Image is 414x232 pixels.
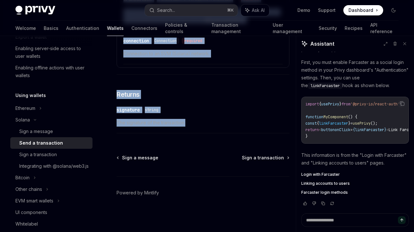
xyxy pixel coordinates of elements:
[321,127,335,132] span: button
[371,121,377,126] span: ();
[19,151,57,158] div: Sign a transaction
[107,21,124,36] a: Wallets
[227,8,234,13] span: ⌘ K
[15,104,35,112] div: Ethereum
[348,114,357,120] span: () {
[117,190,159,196] a: Powered by Mintlify
[10,160,92,172] a: Integrating with @solana/web3.js
[15,209,47,216] div: UI components
[301,58,409,89] p: First, you must enable Farcaster as a social login method in your Privy dashboard's "Authenticati...
[386,127,389,132] span: >
[323,114,348,120] span: MyComponent
[154,38,177,43] span: Connection
[15,116,30,124] div: Solana
[242,155,284,161] span: Sign a transaction
[339,102,341,107] span: }
[15,64,89,79] div: Enabling offline actions with user wallets
[311,83,340,88] span: linkFarcaster
[10,207,92,218] a: UI components
[145,4,238,16] button: Search...⌘K
[350,127,353,132] span: =
[353,121,371,126] span: usePrivy
[301,172,409,177] a: Login with Farcaster
[44,21,58,36] a: Basics
[117,119,289,127] span: The signature of the transaction.
[117,90,140,99] span: Returns
[15,45,89,60] div: Enabling server-side access to user wallets
[345,21,363,36] a: Recipes
[305,102,319,107] span: import
[319,21,337,36] a: Security
[350,102,400,107] span: '@privy-io/react-auth'
[353,127,355,132] span: {
[165,21,204,36] a: Policies & controls
[318,7,336,13] a: Support
[348,7,373,13] span: Dashboard
[123,38,149,44] div: connection
[297,7,310,13] a: Demo
[19,128,53,135] div: Sign a message
[319,102,321,107] span: {
[66,21,99,36] a: Authentication
[15,92,46,99] h5: Using wallets
[157,6,175,14] div: Search...
[319,121,348,126] span: linkFarcaster
[319,127,321,132] span: <
[301,151,409,167] p: This information is from the "Login with Farcaster" and "Linking accounts to users" pages.
[117,155,158,161] a: Sign a message
[305,127,319,132] span: return
[10,149,92,160] a: Sign a transaction
[301,172,340,177] span: Login with Farcaster
[343,5,383,15] a: Dashboard
[10,218,92,230] a: Whitelabel
[305,114,323,120] span: function
[19,139,63,147] div: Send a transaction
[123,50,283,58] span: Connection to an SVM (Solana) network.
[10,126,92,137] a: Sign a message
[341,102,350,107] span: from
[15,220,38,228] div: Whitelabel
[301,190,348,195] span: Farcaster login methods
[211,21,265,36] a: Transaction management
[15,21,36,36] a: Welcome
[15,174,30,182] div: Bitcoin
[355,127,384,132] span: linkFarcaster
[19,162,89,170] div: Integrating with @solana/web3.js
[388,5,399,15] button: Toggle dark mode
[145,107,158,112] span: string
[273,21,311,36] a: User management
[398,99,406,108] button: Copy the contents from the code block
[317,121,319,126] span: {
[10,62,92,81] a: Enabling offline actions with user wallets
[10,137,92,149] a: Send a transaction
[301,190,409,195] a: Farcaster login methods
[242,155,289,161] a: Sign a transaction
[182,38,205,44] div: required
[15,197,53,205] div: EVM smart wallets
[310,40,334,48] span: Assistant
[131,21,157,36] a: Connectors
[301,181,409,186] a: Linking accounts to users
[398,216,406,224] button: Send message
[252,7,265,13] span: Ask AI
[384,127,386,132] span: }
[15,185,42,193] div: Other chains
[335,127,350,132] span: onClick
[10,43,92,62] a: Enabling server-side access to user wallets
[15,6,55,15] img: dark logo
[321,102,339,107] span: usePrivy
[305,121,317,126] span: const
[241,4,269,16] button: Ask AI
[122,155,158,161] span: Sign a message
[350,121,353,126] span: =
[370,21,399,36] a: API reference
[305,134,308,139] span: }
[348,121,350,126] span: }
[117,107,140,113] div: signature
[301,181,350,186] span: Linking accounts to users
